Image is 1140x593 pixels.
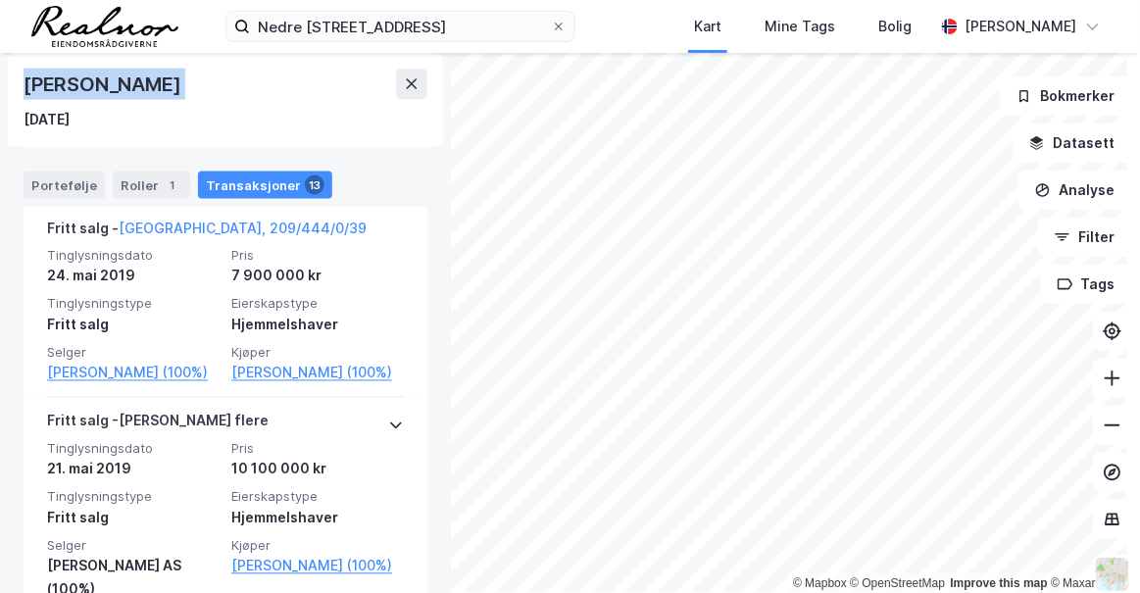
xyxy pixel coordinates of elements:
[24,171,105,198] div: Portefølje
[47,538,220,555] span: Selger
[1042,499,1140,593] iframe: Chat Widget
[231,538,404,555] span: Kjøper
[793,576,847,590] a: Mapbox
[694,15,721,38] div: Kart
[1013,124,1132,163] button: Datasett
[47,345,220,362] span: Selger
[851,576,946,590] a: OpenStreetMap
[231,441,404,458] span: Pris
[47,314,220,337] div: Fritt salg
[231,314,404,337] div: Hjemmelshaver
[47,248,220,265] span: Tinglysningsdato
[47,265,220,288] div: 24. mai 2019
[231,555,404,578] a: [PERSON_NAME] (100%)
[31,6,178,47] img: realnor-logo.934646d98de889bb5806.png
[231,265,404,288] div: 7 900 000 kr
[47,489,220,506] span: Tinglysningstype
[47,362,220,385] a: [PERSON_NAME] (100%)
[47,441,220,458] span: Tinglysningsdato
[231,345,404,362] span: Kjøper
[119,220,367,236] a: [GEOGRAPHIC_DATA], 209/444/0/39
[231,489,404,506] span: Eierskapstype
[765,15,835,38] div: Mine Tags
[1038,218,1132,257] button: Filter
[163,174,182,194] div: 1
[47,507,220,530] div: Fritt salg
[47,410,269,441] div: Fritt salg - [PERSON_NAME] flere
[1042,499,1140,593] div: Kontrollprogram for chat
[198,171,332,198] div: Transaksjoner
[966,15,1077,38] div: [PERSON_NAME]
[250,12,551,41] input: Søk på adresse, matrikkel, gårdeiere, leietakere eller personer
[305,174,324,194] div: 13
[878,15,913,38] div: Bolig
[1000,76,1132,116] button: Bokmerker
[24,108,70,131] div: [DATE]
[231,458,404,481] div: 10 100 000 kr
[231,296,404,313] span: Eierskapstype
[47,458,220,481] div: 21. mai 2019
[231,507,404,530] div: Hjemmelshaver
[1018,171,1132,210] button: Analyse
[113,171,190,198] div: Roller
[47,296,220,313] span: Tinglysningstype
[231,362,404,385] a: [PERSON_NAME] (100%)
[1041,265,1132,304] button: Tags
[231,248,404,265] span: Pris
[951,576,1048,590] a: Improve this map
[47,217,367,248] div: Fritt salg -
[24,69,184,100] div: [PERSON_NAME]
